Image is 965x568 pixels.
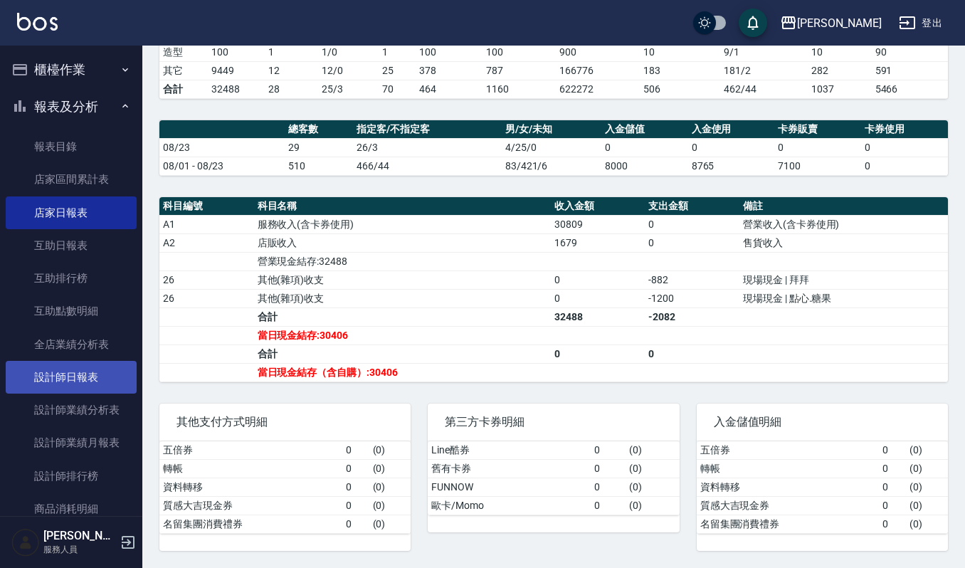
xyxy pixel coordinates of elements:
td: 10 [640,43,721,61]
th: 卡券使用 [861,120,948,139]
td: 五倍券 [697,441,880,460]
td: 181 / 2 [720,61,808,80]
td: ( 0 ) [906,459,948,478]
td: ( 0 ) [626,459,680,478]
td: 0 [342,496,369,515]
img: Logo [17,13,58,31]
a: 設計師業績月報表 [6,426,137,459]
a: 店家日報表 [6,196,137,229]
button: 登出 [893,10,948,36]
td: 0 [645,233,739,252]
td: 30809 [551,215,645,233]
a: 店家區間累計表 [6,163,137,196]
td: 其它 [159,61,208,80]
td: 0 [601,138,688,157]
td: 26 [159,270,254,289]
td: A2 [159,233,254,252]
td: 282 [808,61,872,80]
td: 464 [416,80,482,98]
td: 當日現金結存（含自購）:30406 [254,363,551,382]
td: 合計 [254,345,551,363]
td: 質感大吉現金券 [697,496,880,515]
td: 8000 [601,157,688,175]
td: 900 [556,43,640,61]
td: ( 0 ) [906,478,948,496]
th: 收入金額 [551,197,645,216]
td: 1160 [482,80,557,98]
td: 9449 [208,61,265,80]
a: 設計師排行榜 [6,460,137,493]
td: 舊有卡券 [428,459,590,478]
th: 指定客/不指定客 [353,120,501,139]
th: 科目編號 [159,197,254,216]
td: 0 [879,515,906,533]
td: 資料轉移 [697,478,880,496]
td: 0 [551,289,645,307]
td: 12 [265,61,319,80]
td: 100 [208,43,265,61]
td: 店販收入 [254,233,551,252]
td: 其他(雜項)收支 [254,270,551,289]
td: 7100 [774,157,861,175]
a: 商品消耗明細 [6,493,137,525]
td: 0 [342,478,369,496]
td: -1200 [645,289,739,307]
table: a dense table [159,120,948,176]
td: 轉帳 [697,459,880,478]
td: ( 0 ) [626,478,680,496]
td: 08/23 [159,138,285,157]
td: 歐卡/Momo [428,496,590,515]
td: 32488 [208,80,265,98]
a: 設計師日報表 [6,361,137,394]
td: ( 0 ) [906,515,948,533]
td: ( 0 ) [369,441,411,460]
td: 0 [591,478,626,496]
td: 1037 [808,80,872,98]
th: 總客數 [285,120,353,139]
th: 備註 [739,197,948,216]
td: 0 [879,459,906,478]
th: 科目名稱 [254,197,551,216]
span: 入金儲值明細 [714,415,931,429]
img: Person [11,528,40,557]
td: 26 [159,289,254,307]
td: A1 [159,215,254,233]
td: 10 [808,43,872,61]
a: 互助排行榜 [6,262,137,295]
button: 報表及分析 [6,88,137,125]
td: Line酷券 [428,441,590,460]
td: 質感大吉現金券 [159,496,342,515]
p: 服務人員 [43,543,116,556]
td: ( 0 ) [906,496,948,515]
td: 0 [861,157,948,175]
td: 166776 [556,61,640,80]
td: 其他(雜項)收支 [254,289,551,307]
td: 0 [551,270,645,289]
button: 櫃檯作業 [6,51,137,88]
td: ( 0 ) [369,515,411,533]
td: 0 [861,138,948,157]
td: 0 [551,345,645,363]
td: 1 / 0 [318,43,379,61]
button: [PERSON_NAME] [774,9,887,38]
td: 0 [342,515,369,533]
table: a dense table [159,441,411,534]
td: 12 / 0 [318,61,379,80]
td: 五倍券 [159,441,342,460]
td: ( 0 ) [626,441,680,460]
td: 0 [591,496,626,515]
a: 設計師業績分析表 [6,394,137,426]
td: 現場現金 | 拜拜 [739,270,948,289]
td: 4/25/0 [502,138,601,157]
th: 入金使用 [688,120,775,139]
table: a dense table [159,197,948,382]
th: 支出金額 [645,197,739,216]
td: 70 [379,80,416,98]
td: 名留集團消費禮券 [159,515,342,533]
td: 28 [265,80,319,98]
td: 當日現金結存:30406 [254,326,551,345]
td: 8765 [688,157,775,175]
a: 報表目錄 [6,130,137,163]
td: 1 [379,43,416,61]
td: 466/44 [353,157,501,175]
